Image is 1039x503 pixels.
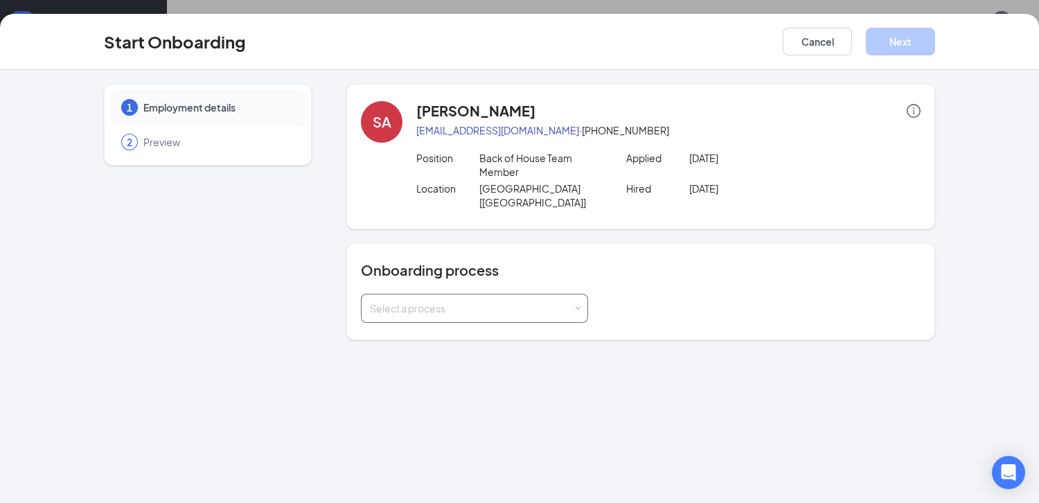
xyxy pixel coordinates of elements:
span: 2 [127,135,132,149]
p: Hired [626,182,689,195]
span: Preview [143,135,292,149]
span: info-circle [907,104,921,118]
p: [GEOGRAPHIC_DATA] [[GEOGRAPHIC_DATA]] [479,182,605,209]
span: 1 [127,100,132,114]
p: Back of House Team Member [479,151,605,179]
p: [DATE] [689,182,815,195]
a: [EMAIL_ADDRESS][DOMAIN_NAME] [416,124,579,136]
p: [DATE] [689,151,815,165]
div: SA [373,112,391,132]
p: · [PHONE_NUMBER] [416,123,921,137]
span: Employment details [143,100,292,114]
h4: [PERSON_NAME] [416,101,535,121]
div: Select a process [370,301,573,315]
p: Location [416,182,479,195]
p: Position [416,151,479,165]
h3: Start Onboarding [104,30,246,53]
button: Cancel [783,28,852,55]
div: Open Intercom Messenger [992,456,1025,489]
button: Next [866,28,935,55]
h4: Onboarding process [361,261,921,280]
p: Applied [626,151,689,165]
